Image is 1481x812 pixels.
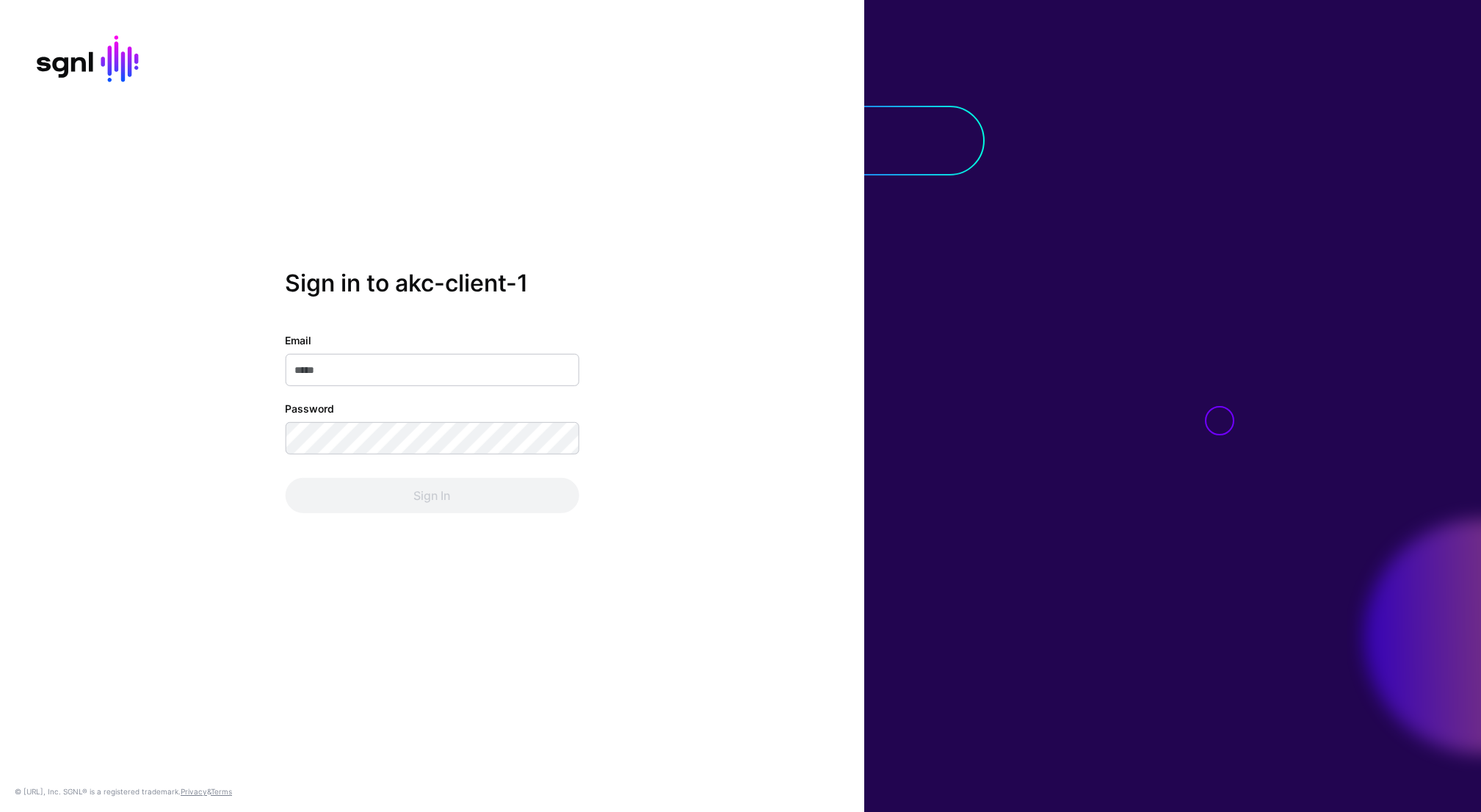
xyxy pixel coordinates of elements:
label: Email [285,333,311,348]
label: Password [285,401,334,416]
a: Terms [211,787,232,796]
a: Privacy [181,787,207,796]
h2: Sign in to akc-client-1 [285,269,579,297]
div: © [URL], Inc. SGNL® is a registered trademark. & [15,786,232,797]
